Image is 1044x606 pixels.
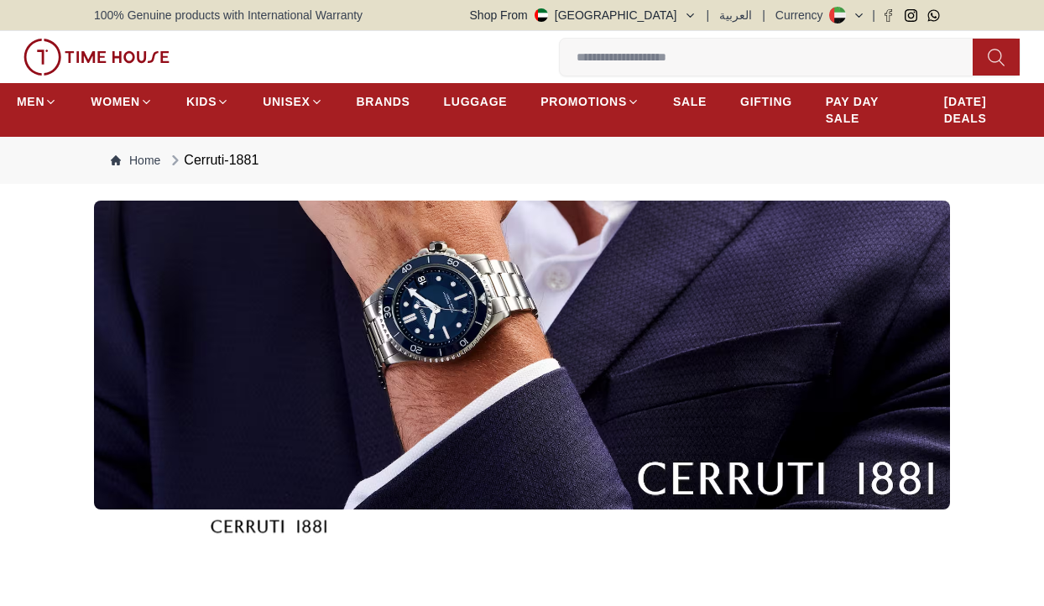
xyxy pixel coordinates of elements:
[872,7,875,24] span: |
[17,86,57,117] a: MEN
[357,86,410,117] a: BRANDS
[719,7,752,24] button: العربية
[94,137,950,184] nav: Breadcrumb
[740,86,792,117] a: GIFTING
[944,93,1027,127] span: [DATE] DEALS
[211,468,326,584] img: ...
[944,86,1027,133] a: [DATE] DEALS
[540,93,627,110] span: PROMOTIONS
[470,7,697,24] button: Shop From[GEOGRAPHIC_DATA]
[263,86,322,117] a: UNISEX
[775,7,830,24] div: Currency
[17,93,44,110] span: MEN
[94,201,950,509] img: ...
[444,86,508,117] a: LUGGAGE
[357,93,410,110] span: BRANDS
[673,93,707,110] span: SALE
[91,93,140,110] span: WOMEN
[905,9,917,22] a: Instagram
[882,9,895,22] a: Facebook
[186,93,217,110] span: KIDS
[826,93,911,127] span: PAY DAY SALE
[167,150,258,170] div: Cerruti-1881
[111,152,160,169] a: Home
[263,93,310,110] span: UNISEX
[826,86,911,133] a: PAY DAY SALE
[673,86,707,117] a: SALE
[540,86,639,117] a: PROMOTIONS
[444,93,508,110] span: LUGGAGE
[762,7,765,24] span: |
[535,8,548,22] img: United Arab Emirates
[186,86,229,117] a: KIDS
[94,7,363,24] span: 100% Genuine products with International Warranty
[23,39,170,76] img: ...
[740,93,792,110] span: GIFTING
[91,86,153,117] a: WOMEN
[927,9,940,22] a: Whatsapp
[707,7,710,24] span: |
